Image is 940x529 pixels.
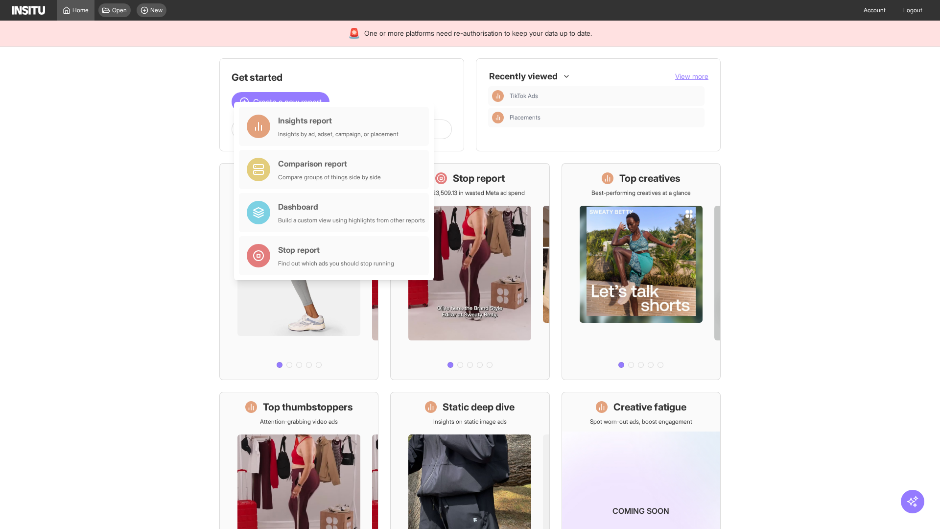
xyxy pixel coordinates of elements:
[415,189,525,197] p: Save £23,509.13 in wasted Meta ad spend
[260,418,338,426] p: Attention-grabbing video ads
[150,6,163,14] span: New
[562,163,721,380] a: Top creativesBest-performing creatives at a glance
[510,92,538,100] span: TikTok Ads
[263,400,353,414] h1: Top thumbstoppers
[12,6,45,15] img: Logo
[510,92,701,100] span: TikTok Ads
[278,173,381,181] div: Compare groups of things side by side
[232,92,329,112] button: Create a new report
[348,26,360,40] div: 🚨
[278,216,425,224] div: Build a custom view using highlights from other reports
[675,72,708,81] button: View more
[278,158,381,169] div: Comparison report
[232,71,452,84] h1: Get started
[619,171,681,185] h1: Top creatives
[675,72,708,80] span: View more
[443,400,515,414] h1: Static deep dive
[453,171,505,185] h1: Stop report
[278,115,399,126] div: Insights report
[433,418,507,426] p: Insights on static image ads
[72,6,89,14] span: Home
[253,96,322,108] span: Create a new report
[278,260,394,267] div: Find out which ads you should stop running
[390,163,549,380] a: Stop reportSave £23,509.13 in wasted Meta ad spend
[278,244,394,256] div: Stop report
[112,6,127,14] span: Open
[364,28,592,38] span: One or more platforms need re-authorisation to keep your data up to date.
[492,90,504,102] div: Insights
[492,112,504,123] div: Insights
[278,130,399,138] div: Insights by ad, adset, campaign, or placement
[510,114,540,121] span: Placements
[219,163,378,380] a: What's live nowSee all active ads instantly
[278,201,425,213] div: Dashboard
[591,189,691,197] p: Best-performing creatives at a glance
[510,114,701,121] span: Placements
